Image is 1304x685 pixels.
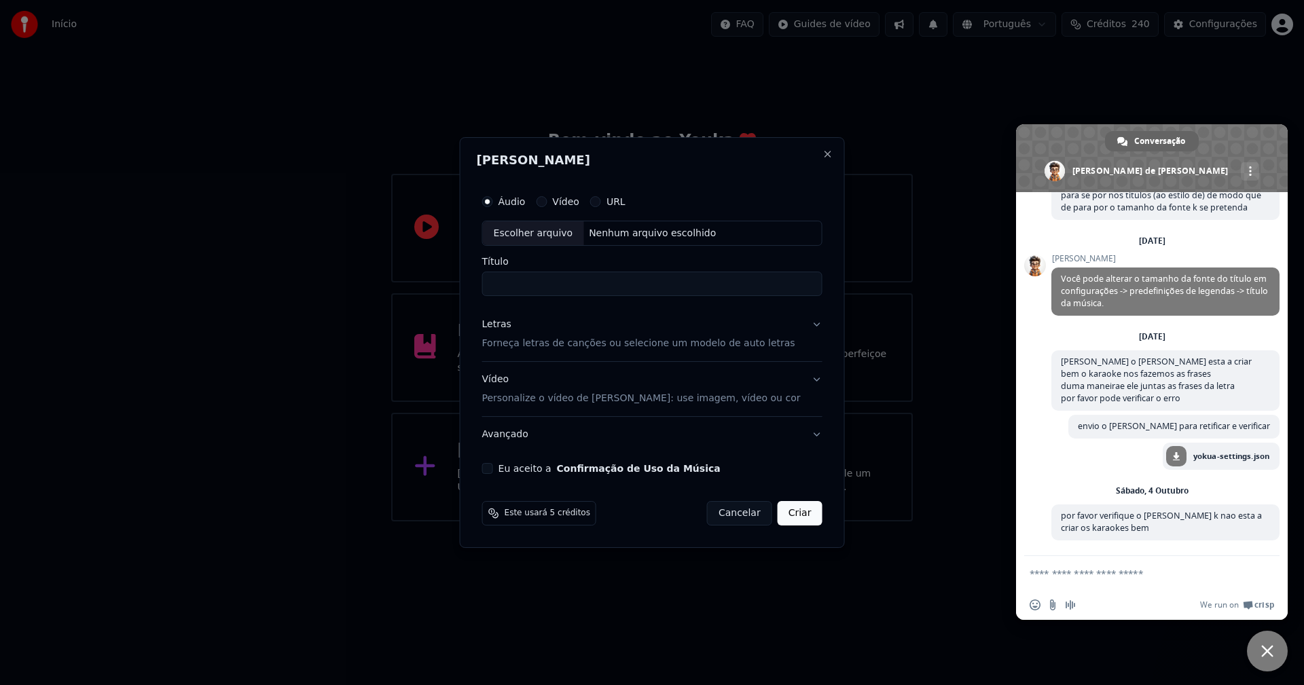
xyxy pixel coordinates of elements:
[482,337,795,351] p: Forneça letras de canções ou selecione um modelo de auto letras
[483,221,584,246] div: Escolher arquivo
[606,197,626,206] label: URL
[707,501,772,525] button: Cancelar
[477,154,828,166] h2: [PERSON_NAME]
[482,363,822,417] button: VídeoPersonalize o vídeo de [PERSON_NAME]: use imagem, vídeo ou cor
[482,308,822,362] button: LetrasForneça letras de canções ou selecione um modelo de auto letras
[552,197,579,206] label: Vídeo
[1134,131,1185,151] span: Conversação
[505,508,590,519] span: Este usará 5 créditos
[1241,162,1259,181] div: Mais canais
[583,227,721,240] div: Nenhum arquivo escolhido
[482,417,822,452] button: Avançado
[482,373,801,406] div: Vídeo
[482,392,801,405] p: Personalize o vídeo de [PERSON_NAME]: use imagem, vídeo ou cor
[499,464,721,473] label: Eu aceito a
[482,257,822,267] label: Título
[557,464,721,473] button: Eu aceito a
[778,501,822,525] button: Criar
[482,318,511,332] div: Letras
[499,197,526,206] label: Áudio
[1105,131,1199,151] div: Conversação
